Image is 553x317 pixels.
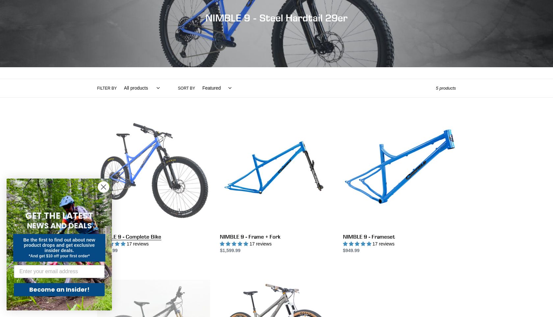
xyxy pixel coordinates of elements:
label: Sort by [178,85,195,91]
input: Enter your email address [14,265,105,278]
span: *And get $10 off your first order* [29,254,90,258]
button: Become an Insider! [14,283,105,296]
span: Be the first to find out about new product drops and get exclusive insider deals. [23,237,95,253]
span: NIMBLE 9 - Steel Hardtail 29er [205,12,348,24]
button: Close dialog [98,181,109,193]
span: NEWS AND DEALS [27,220,92,231]
label: Filter by [97,85,117,91]
span: 5 products [436,86,456,91]
span: GET THE LATEST [25,210,93,222]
